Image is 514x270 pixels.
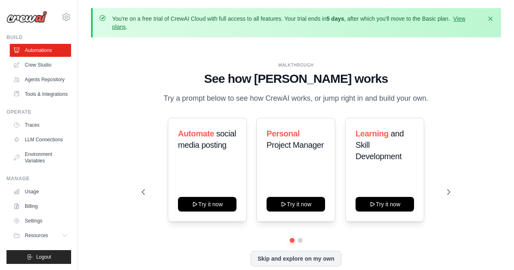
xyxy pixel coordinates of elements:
a: LLM Connections [10,133,71,146]
span: Project Manager [267,140,324,149]
span: Personal [267,129,299,138]
button: Try it now [267,197,325,212]
span: Logout [36,254,51,260]
span: Learning [356,129,388,138]
div: WALKTHROUGH [142,62,450,68]
img: Logo [7,11,47,23]
p: Try a prompt below to see how CrewAI works, or jump right in and build your own. [160,93,433,104]
button: Logout [7,250,71,264]
div: Build [7,34,71,41]
div: Operate [7,109,71,115]
span: Automate [178,129,214,138]
strong: 5 days [326,15,344,22]
a: Traces [10,119,71,132]
a: Agents Repository [10,73,71,86]
span: social media posting [178,129,236,149]
a: Billing [10,200,71,213]
span: Resources [25,232,48,239]
p: You're on a free trial of CrewAI Cloud with full access to all features. Your trial ends in , aft... [112,15,481,31]
a: Settings [10,214,71,227]
button: Try it now [178,197,236,212]
button: Resources [10,229,71,242]
a: Crew Studio [10,58,71,71]
span: and Skill Development [356,129,404,161]
button: Try it now [356,197,414,212]
button: Skip and explore on my own [251,251,341,266]
a: Usage [10,185,71,198]
div: Manage [7,175,71,182]
a: Tools & Integrations [10,88,71,101]
h1: See how [PERSON_NAME] works [142,71,450,86]
a: Environment Variables [10,148,71,167]
a: Automations [10,44,71,57]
